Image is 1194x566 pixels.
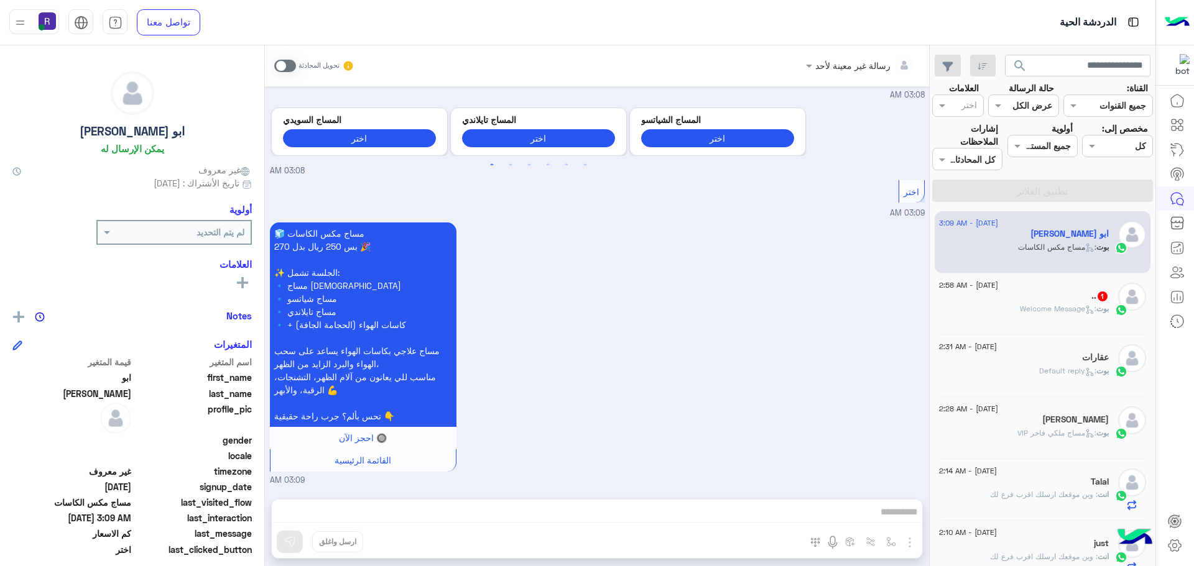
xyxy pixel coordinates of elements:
[1020,304,1096,313] span: : Welcome Message
[134,511,252,524] span: last_interaction
[523,159,535,171] button: 3 of 3
[1017,428,1096,437] span: : مساج ملكي فاخر VIP
[134,371,252,384] span: first_name
[12,355,131,368] span: قيمة المتغير
[1165,9,1190,35] img: Logo
[154,176,239,189] span: تاريخ الأشتراك : [DATE]
[270,222,456,427] p: 13/9/2025, 3:09 AM
[1082,352,1109,363] h5: عقارات
[12,434,131,447] span: null
[560,159,573,171] button: 5 of 3
[214,339,252,350] h6: المتغيرات
[12,371,131,384] span: ابو
[939,527,997,538] span: [DATE] - 2:10 AM
[101,143,164,154] h6: يمكن الإرسال له
[462,129,615,147] button: اختر
[13,311,24,322] img: add
[134,480,252,493] span: signup_date
[932,180,1153,202] button: تطبيق الفلاتر
[486,159,498,171] button: 1 of 3
[339,432,387,443] span: 🔘 احجز الآن
[1115,427,1127,440] img: WhatsApp
[134,543,252,556] span: last_clicked_button
[1005,55,1035,81] button: search
[1118,283,1146,311] img: defaultAdmin.png
[80,124,185,139] h5: ابو [PERSON_NAME]
[462,113,615,126] p: المساج تايلاندي
[990,552,1098,561] span: وين موقعك ارسلك اقرب فرع لك
[35,312,45,322] img: notes
[270,165,305,177] span: 03:08 AM
[103,9,127,35] a: tab
[283,113,436,126] p: المساج السويدي
[12,258,252,270] h6: العلامات
[270,475,305,486] span: 03:09 AM
[1167,54,1190,76] img: 322853014244696
[12,511,131,524] span: 2025-09-13T00:09:07.261Z
[134,465,252,478] span: timezone
[1039,366,1096,375] span: : Default reply
[134,527,252,540] span: last_message
[283,129,436,147] button: اختر
[1113,516,1157,560] img: hulul-logo.png
[134,355,252,368] span: اسم المتغير
[1098,490,1109,499] span: انت
[1094,538,1109,549] h5: just
[1102,122,1148,135] label: مخصص إلى:
[108,16,123,30] img: tab
[961,98,979,114] div: اختر
[12,465,131,478] span: غير معروف
[74,16,88,30] img: tab
[542,159,554,171] button: 4 of 3
[1118,344,1146,372] img: defaultAdmin.png
[1096,304,1109,313] span: بوت
[939,465,997,477] span: [DATE] - 2:14 AM
[1030,229,1109,239] h5: ابو القعقاع القاسمي
[12,387,131,400] span: القعقاع القاسمي
[890,208,925,217] span: 03:09 AM
[1018,242,1096,252] span: : مساج مكس الكاسات
[1115,490,1127,502] img: WhatsApp
[1096,428,1109,437] span: بوت
[949,81,979,94] label: العلامات
[229,204,252,215] h6: أولوية
[137,9,200,35] a: تواصل معنا
[1096,242,1109,252] span: بوت
[932,122,998,148] label: إشارات الملاحظات
[12,527,131,540] span: كم الاسعار
[134,434,252,447] span: gender
[335,455,391,465] span: القائمة الرئيسية
[1096,366,1109,375] span: بوت
[1012,58,1027,73] span: search
[1009,81,1054,94] label: حالة الرسالة
[226,310,252,321] h6: Notes
[134,387,252,400] span: last_name
[1091,291,1109,301] h5: ..
[1042,414,1109,425] h5: علوش القحطاني
[504,159,517,171] button: 2 of 3
[990,490,1098,499] span: وين موقعك ارسلك اقرب فرع لك
[939,341,997,352] span: [DATE] - 2:31 AM
[1060,14,1116,31] p: الدردشة الحية
[1118,406,1146,434] img: defaultAdmin.png
[134,496,252,509] span: last_visited_flow
[12,449,131,462] span: null
[1127,81,1148,94] label: القناة:
[12,480,131,493] span: 2025-09-13T00:08:34.908Z
[298,61,340,71] small: تحويل المحادثة
[12,543,131,556] span: اختر
[1098,552,1109,561] span: انت
[1098,291,1108,301] span: 1
[39,12,56,30] img: userImage
[1115,304,1127,316] img: WhatsApp
[1118,221,1146,249] img: defaultAdmin.png
[1115,365,1127,378] img: WhatsApp
[198,163,252,176] span: غير معروف
[641,129,794,147] button: اختر
[939,280,998,291] span: [DATE] - 2:58 AM
[134,449,252,462] span: locale
[12,15,28,30] img: profile
[1118,468,1146,496] img: defaultAdmin.png
[890,90,925,99] span: 03:08 AM
[579,159,591,171] button: 6 of 3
